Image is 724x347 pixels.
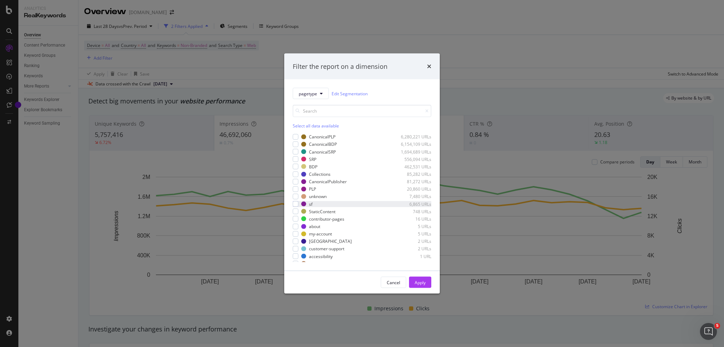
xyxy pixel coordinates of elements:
div: associations [309,261,333,267]
div: 1,694,689 URLs [397,149,431,155]
div: BDP [309,163,317,169]
input: Search [293,105,431,117]
div: 2 URLs [397,246,431,252]
button: Cancel [381,277,406,288]
button: pagetype [293,88,329,99]
div: CanonicalPLP [309,134,335,140]
div: times [427,62,431,71]
div: about [309,223,320,229]
button: Apply [409,277,431,288]
div: CanonicalPublisher [309,179,347,185]
div: 85,282 URLs [397,171,431,177]
div: StaticContent [309,208,335,214]
div: customer-support [309,246,344,252]
div: my-account [309,231,332,237]
div: accessibility [309,253,333,259]
div: Apply [415,279,426,285]
span: 5 [714,323,720,329]
div: 6,865 URLs [397,201,431,207]
div: 20,860 URLs [397,186,431,192]
a: Edit Segmentation [332,90,368,97]
div: 748 URLs [397,208,431,214]
div: 5 URLs [397,231,431,237]
div: modal [284,53,440,294]
div: 2 URLs [397,238,431,244]
div: PLP [309,186,316,192]
div: 462,531 URLs [397,163,431,169]
div: SRP [309,156,316,162]
div: 81,272 URLs [397,179,431,185]
div: Cancel [387,279,400,285]
div: 16 URLs [397,216,431,222]
div: 7,480 URLs [397,193,431,199]
div: sf [309,201,313,207]
div: 5 URLs [397,223,431,229]
div: Filter the report on a dimension [293,62,387,71]
div: CanonicalSRP [309,149,336,155]
div: contributor-pages [309,216,344,222]
div: unknown [309,193,327,199]
div: [GEOGRAPHIC_DATA] [309,238,352,244]
div: 6,280,221 URLs [397,134,431,140]
div: 1 URL [397,253,431,259]
div: 556,094 URLs [397,156,431,162]
div: Collections [309,171,331,177]
div: CanonicalBDP [309,141,337,147]
span: pagetype [299,90,317,96]
div: 1 URL [397,261,431,267]
div: 6,154,109 URLs [397,141,431,147]
div: Select all data available [293,123,431,129]
iframe: Intercom live chat [700,323,717,340]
